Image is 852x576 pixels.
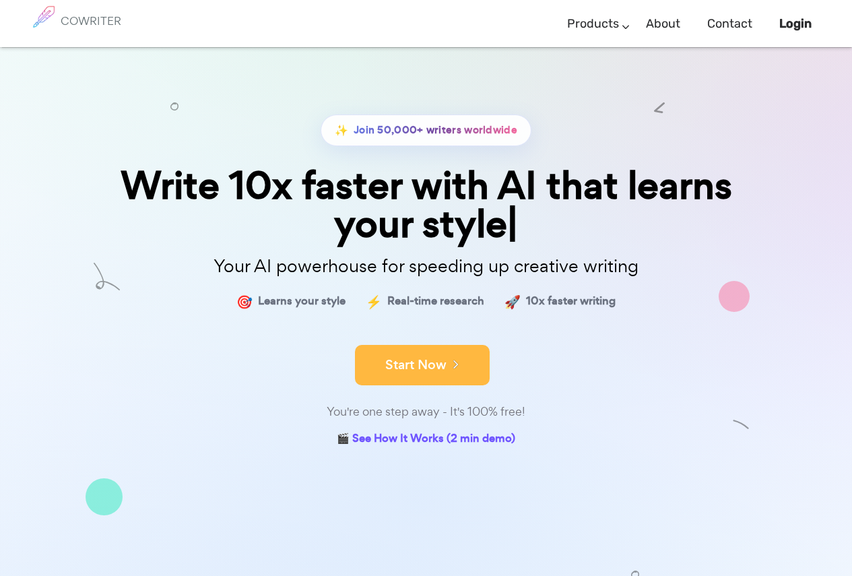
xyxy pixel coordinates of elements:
a: Login [779,4,812,44]
a: Products [567,4,619,44]
div: You're one step away - It's 100% free! [90,402,763,422]
span: 10x faster writing [526,292,616,311]
span: Join 50,000+ writers worldwide [354,121,517,140]
p: Your AI powerhouse for speeding up creative writing [90,252,763,281]
span: ⚡ [366,292,382,311]
a: About [646,4,680,44]
span: 🚀 [504,292,521,311]
b: Login [779,16,812,31]
div: Write 10x faster with AI that learns your style [90,166,763,243]
span: Real-time research [387,292,484,311]
span: ✨ [335,121,348,140]
a: Contact [707,4,752,44]
img: shape [86,478,123,515]
button: Start Now [355,345,490,385]
h6: COWRITER [61,15,121,27]
span: 🎯 [236,292,253,311]
span: Learns your style [258,292,346,311]
a: 🎬 See How It Works (2 min demo) [337,429,515,450]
